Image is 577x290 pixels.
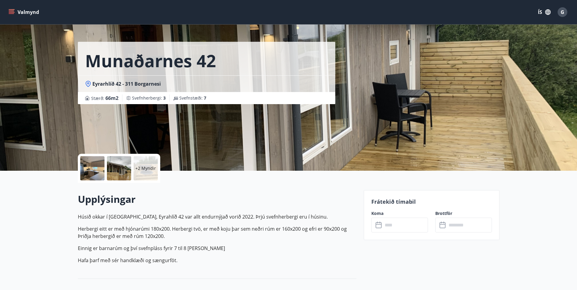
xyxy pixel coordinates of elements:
[92,81,161,87] span: Eyrarhlíð 42 - 311 Borgarnesi
[7,7,41,18] button: menu
[78,193,356,206] h2: Upplýsingar
[371,198,492,206] p: Frátekið tímabil
[105,95,118,101] span: 66 m2
[91,94,118,102] span: Stærð :
[555,5,570,19] button: G
[371,210,428,216] label: Koma
[435,210,492,216] label: Brottför
[163,95,166,101] span: 3
[78,225,356,240] p: Herbergi eitt er með hjónarúmi 180x200. Herbergi tvö, er með koju þar sem neðri rúm er 160x200 og...
[135,165,156,171] p: +2 Myndir
[179,95,206,101] span: Svefnstæði :
[85,49,216,72] h1: Munaðarnes 42
[535,7,554,18] button: ÍS
[204,95,206,101] span: 7
[561,9,564,15] span: G
[78,245,356,252] p: Einnig er barnarúm og því svefnpláss fyrir 7 til 8 [PERSON_NAME]
[132,95,166,101] span: Svefnherbergi :
[78,213,356,220] p: Húsið okkar í [GEOGRAPHIC_DATA], Eyrahlíð 42 var allt endurnýjað vorið 2022. Þrjú svefnherbergi e...
[78,257,356,264] p: Hafa þarf með sér handklæði og sængurföt.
